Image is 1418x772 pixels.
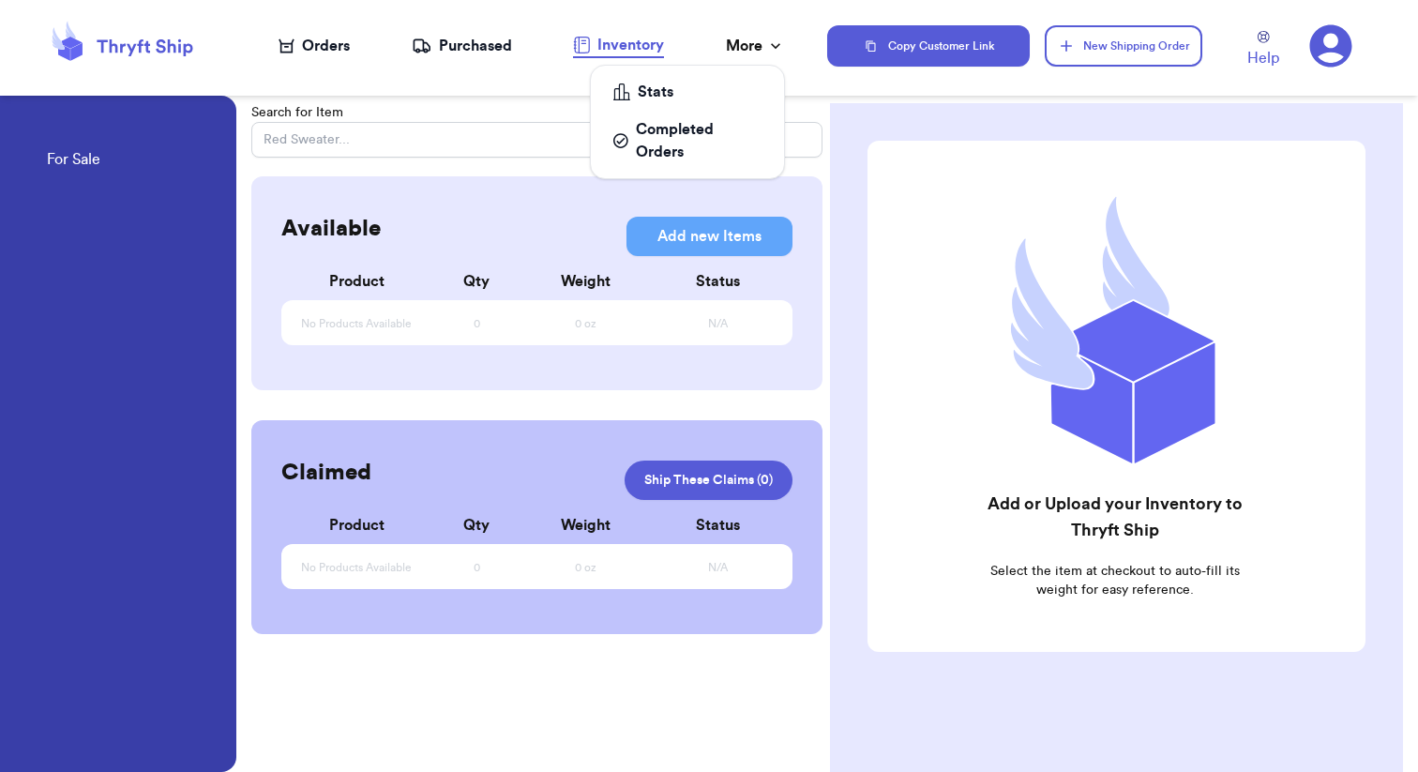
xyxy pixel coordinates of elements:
span: N/A [708,561,728,575]
div: Product [296,270,416,293]
div: Stats [613,81,762,103]
button: Copy Customer Link [827,25,1030,67]
div: Weight [515,514,657,537]
p: Search for Item [251,103,822,122]
span: 0 oz [575,561,596,575]
p: Select the item at checkout to auto-fill its weight for easy reference. [975,562,1254,599]
h2: Claimed [281,458,371,488]
input: Red Sweater... [251,122,822,158]
a: Purchased [412,35,512,57]
div: Product [296,514,416,537]
span: Help [1247,47,1279,69]
span: 0 oz [575,317,596,331]
div: More [726,35,785,57]
div: Qty [416,270,536,293]
button: Add new Items [626,217,792,256]
div: Weight [515,270,657,293]
div: Status [657,514,777,537]
a: Orders [279,35,350,57]
a: Completed Orders [598,111,777,171]
button: New Shipping Order [1045,25,1202,67]
div: Completed Orders [613,118,762,163]
a: Stats [598,73,777,111]
a: Ship These Claims (0) [625,461,792,500]
div: Inventory [573,34,664,56]
a: Help [1247,31,1279,69]
h2: Add or Upload your Inventory to Thryft Ship [975,491,1254,543]
a: Inventory [573,34,664,58]
span: No Products Available [301,317,412,331]
span: 0 [474,561,480,575]
div: Status [657,270,777,293]
a: For Sale [47,148,100,174]
div: Qty [416,514,536,537]
span: No Products Available [301,561,412,575]
h2: Available [281,214,381,244]
span: 0 [474,317,480,331]
span: N/A [708,317,728,331]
